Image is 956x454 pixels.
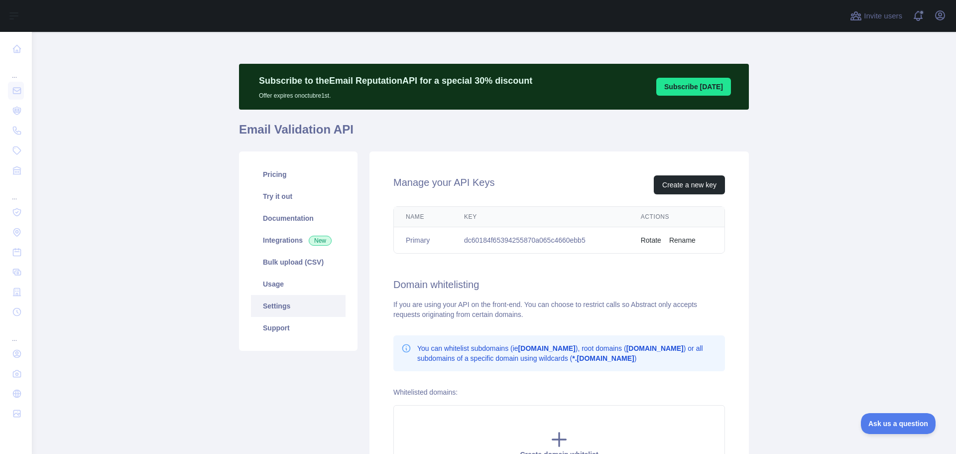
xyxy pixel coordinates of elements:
a: Settings [251,295,346,317]
h2: Manage your API Keys [393,175,494,194]
h2: Domain whitelisting [393,278,725,292]
div: ... [8,323,24,343]
p: You can whitelist subdomains (ie ), root domains ( ) or all subdomains of a specific domain using... [417,343,717,363]
a: Try it out [251,185,346,207]
span: New [309,236,332,246]
p: Subscribe to the Email Reputation API for a special 30 % discount [259,74,532,88]
h1: Email Validation API [239,122,749,146]
a: Support [251,317,346,339]
button: Rename [669,235,696,245]
div: If you are using your API on the front-end. You can choose to restrict calls so Abstract only acc... [393,300,725,319]
a: Documentation [251,207,346,229]
b: *.[DOMAIN_NAME] [572,354,634,362]
button: Invite users [848,8,904,24]
button: Rotate [641,235,661,245]
a: Bulk upload (CSV) [251,251,346,273]
a: Usage [251,273,346,295]
label: Whitelisted domains: [393,388,458,396]
th: Actions [629,207,724,227]
td: Primary [394,227,452,254]
iframe: Toggle Customer Support [861,413,936,434]
p: Offer expires on octubre 1st. [259,88,532,100]
b: [DOMAIN_NAME] [626,344,684,352]
td: dc60184f65394255870a065c4660ebb5 [452,227,629,254]
span: Invite users [864,10,902,22]
div: ... [8,181,24,201]
div: ... [8,60,24,80]
a: Integrations New [251,229,346,251]
a: Pricing [251,163,346,185]
button: Subscribe [DATE] [656,78,731,96]
th: Name [394,207,452,227]
b: [DOMAIN_NAME] [518,344,576,352]
th: Key [452,207,629,227]
button: Create a new key [654,175,725,194]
